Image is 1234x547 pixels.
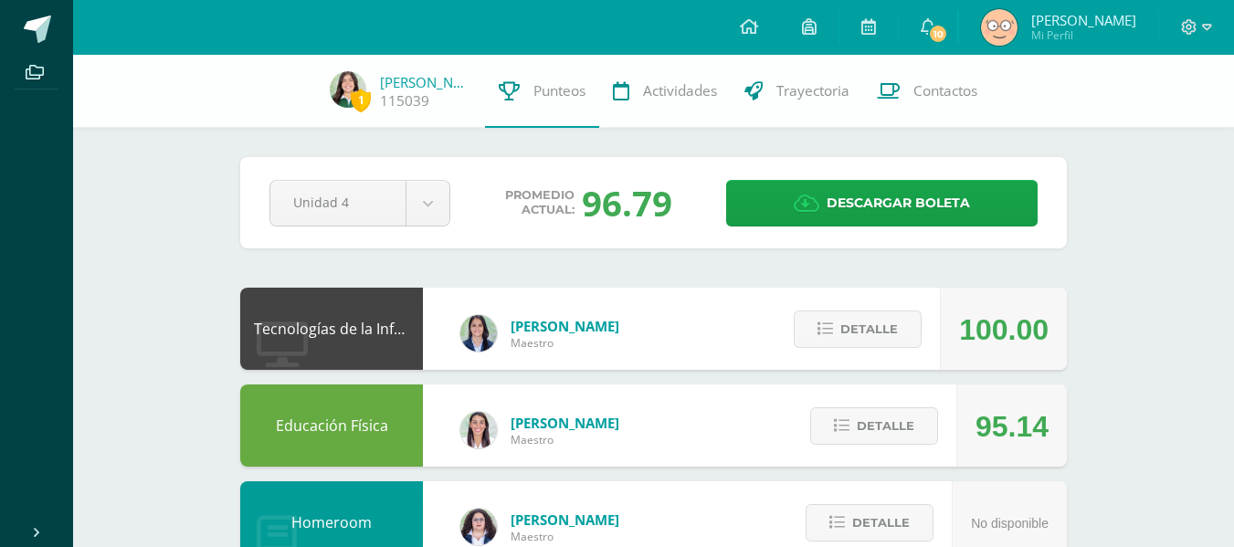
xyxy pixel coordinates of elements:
[330,71,366,108] img: a478b10ea490de47a8cbd13f9fa61e53.png
[776,81,849,100] span: Trayectoria
[533,81,585,100] span: Punteos
[913,81,977,100] span: Contactos
[505,188,575,217] span: Promedio actual:
[971,516,1049,531] span: No disponible
[460,509,497,545] img: ba02aa29de7e60e5f6614f4096ff8928.png
[863,55,991,128] a: Contactos
[976,385,1049,468] div: 95.14
[293,181,383,224] span: Unidad 4
[857,409,914,443] span: Detalle
[840,312,898,346] span: Detalle
[351,89,371,111] span: 1
[270,181,449,226] a: Unidad 4
[380,73,471,91] a: [PERSON_NAME]
[726,180,1038,226] a: Descargar boleta
[852,506,910,540] span: Detalle
[380,91,429,110] a: 115039
[582,179,672,226] div: 96.79
[643,81,717,100] span: Actividades
[731,55,863,128] a: Trayectoria
[485,55,599,128] a: Punteos
[981,9,1018,46] img: 7775765ac5b93ea7f316c0cc7e2e0b98.png
[511,317,619,335] span: [PERSON_NAME]
[460,412,497,448] img: 68dbb99899dc55733cac1a14d9d2f825.png
[806,504,933,542] button: Detalle
[928,24,948,44] span: 10
[511,529,619,544] span: Maestro
[460,315,497,352] img: 7489ccb779e23ff9f2c3e89c21f82ed0.png
[1031,11,1136,29] span: [PERSON_NAME]
[827,181,970,226] span: Descargar boleta
[511,510,619,529] span: [PERSON_NAME]
[810,407,938,445] button: Detalle
[511,335,619,351] span: Maestro
[959,289,1049,371] div: 100.00
[240,384,423,467] div: Educación Física
[794,310,922,348] button: Detalle
[511,432,619,447] span: Maestro
[1031,27,1136,43] span: Mi Perfil
[240,288,423,370] div: Tecnologías de la Información y Comunicación: Computación
[599,55,731,128] a: Actividades
[511,414,619,432] span: [PERSON_NAME]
